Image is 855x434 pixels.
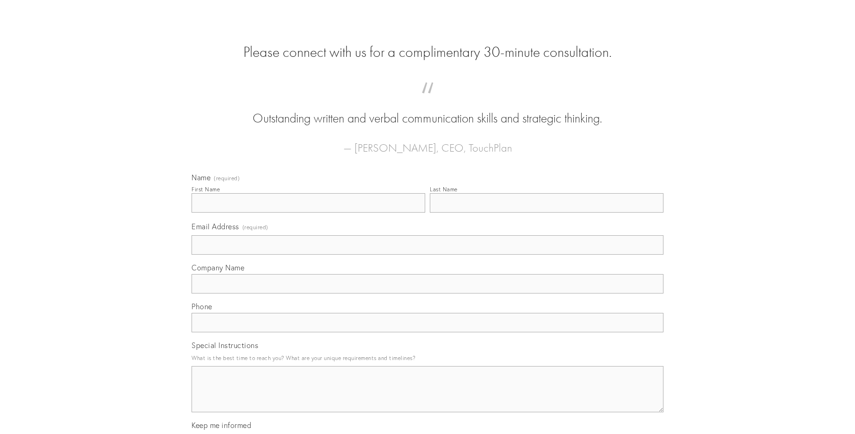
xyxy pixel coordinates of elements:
span: Phone [192,302,212,311]
span: Special Instructions [192,341,258,350]
p: What is the best time to reach you? What are your unique requirements and timelines? [192,352,663,364]
span: Company Name [192,263,244,272]
span: Keep me informed [192,421,251,430]
figcaption: — [PERSON_NAME], CEO, TouchPlan [206,128,649,157]
span: (required) [214,176,240,181]
span: “ [206,92,649,110]
span: Email Address [192,222,239,231]
h2: Please connect with us for a complimentary 30-minute consultation. [192,43,663,61]
blockquote: Outstanding written and verbal communication skills and strategic thinking. [206,92,649,128]
div: First Name [192,186,220,193]
div: Last Name [430,186,458,193]
span: Name [192,173,211,182]
span: (required) [242,221,268,233]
